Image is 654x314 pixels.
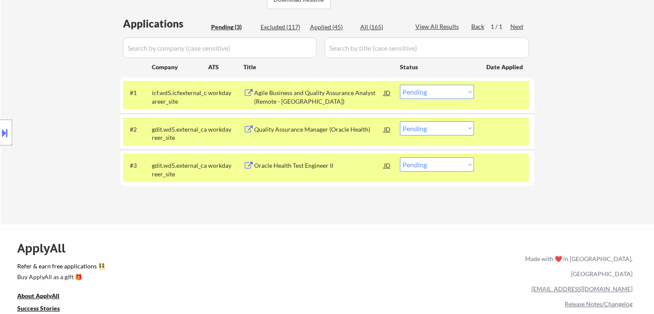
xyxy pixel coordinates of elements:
input: Search by company (case sensitive) [123,37,316,58]
div: Next [510,22,524,31]
div: gdit.wd5.external_career_site [152,161,208,178]
div: ATS [208,63,243,71]
div: Back [471,22,485,31]
u: About ApplyAll [17,292,59,299]
div: gdit.wd5.external_career_site [152,125,208,142]
div: Applications [123,18,208,29]
div: View All Results [415,22,461,31]
a: [EMAIL_ADDRESS][DOMAIN_NAME] [531,285,633,292]
div: icf.wd5.icfexternal_career_site [152,89,208,105]
div: Company [152,63,208,71]
div: Excluded (117) [261,23,304,31]
div: Status [400,59,474,74]
div: workday [208,161,243,170]
div: Agile Business and Quality Assurance Analyst (Remote - [GEOGRAPHIC_DATA]) [254,89,384,105]
div: workday [208,125,243,134]
div: workday [208,89,243,97]
div: 1 / 1 [491,22,510,31]
div: Date Applied [486,63,524,71]
div: JD [383,157,392,173]
div: ApplyAll [17,241,75,256]
div: Buy ApplyAll as a gift 🎁 [17,274,103,280]
div: Oracle Health Test Engineer II [254,161,384,170]
div: Quality Assurance Manager (Oracle Health) [254,125,384,134]
div: Pending (3) [211,23,254,31]
div: Title [243,63,392,71]
a: Refer & earn free applications 👯‍♀️ [17,263,345,272]
a: About ApplyAll [17,291,71,302]
div: Applied (45) [310,23,353,31]
a: Buy ApplyAll as a gift 🎁 [17,272,103,283]
u: Success Stories [17,305,60,312]
div: Made with ❤️ in [GEOGRAPHIC_DATA], [GEOGRAPHIC_DATA] [522,251,633,281]
input: Search by title (case sensitive) [325,37,529,58]
div: JD [383,121,392,137]
div: All (165) [360,23,403,31]
a: Release Notes/Changelog [565,300,633,308]
div: JD [383,85,392,100]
